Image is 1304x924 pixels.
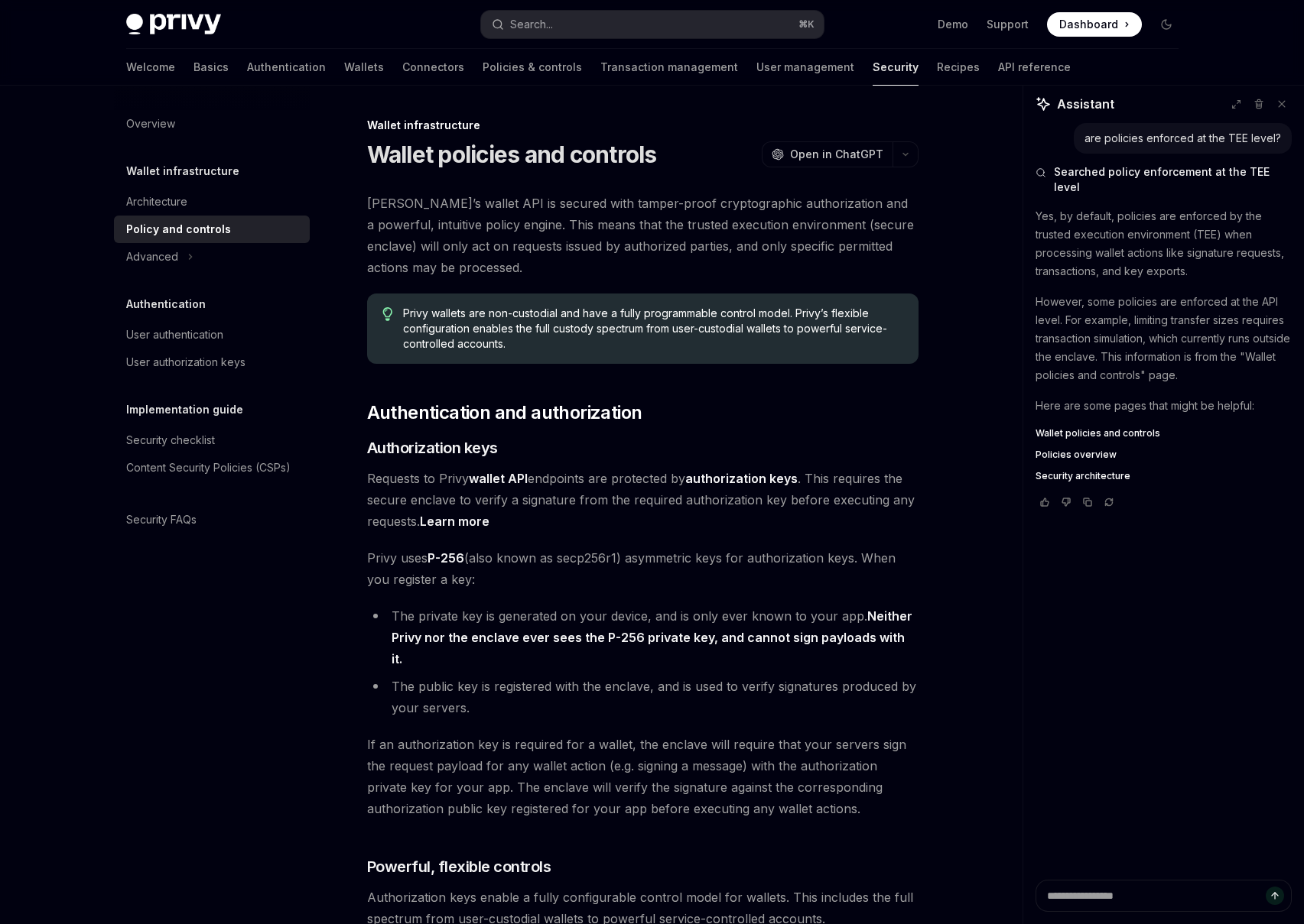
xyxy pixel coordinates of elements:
span: Privy uses (also known as secp256r1) asymmetric keys for authorization keys. When you register a ... [367,547,919,590]
a: Wallet policies and controls [1036,427,1292,439]
span: [PERSON_NAME]’s wallet API is secured with tamper-proof cryptographic authorization and a powerfu... [367,193,919,278]
div: Advanced [126,248,178,266]
a: P-256 [428,550,464,566]
span: Security architecture [1036,470,1130,482]
button: Searched policy enforcement at the TEE level [1036,164,1292,195]
div: Policy and controls [126,220,231,238]
button: Open in ChatGPT [762,141,893,167]
a: Policies & controls [483,49,582,86]
span: Assistant [1057,95,1114,113]
span: Policies overview [1036,449,1117,461]
a: Policy and controls [114,216,310,243]
a: Learn more [420,514,489,530]
a: User authentication [114,321,310,349]
a: Wallets [344,49,384,86]
span: Dashboard [1059,17,1118,32]
span: Requests to Privy endpoints are protected by . This requires the secure enclave to verify a signa... [367,468,919,532]
a: Dashboard [1047,12,1142,37]
a: Security FAQs [114,506,310,533]
a: Demo [938,17,968,32]
a: Welcome [126,49,175,86]
a: Security checklist [114,426,310,454]
span: If an authorization key is required for a wallet, the enclave will require that your servers sign... [367,734,919,819]
div: User authorization keys [126,353,246,371]
a: Security [873,49,919,86]
a: User authorization keys [114,349,310,376]
a: Authentication [247,49,326,86]
span: Open in ChatGPT [790,147,883,162]
div: User authentication [126,326,223,344]
span: Authentication and authorization [367,400,642,425]
a: Policies overview [1036,449,1292,461]
h5: Implementation guide [126,400,243,419]
div: Wallet infrastructure [367,118,919,133]
button: Send message [1266,887,1284,905]
a: Connectors [402,49,464,86]
div: Search... [510,15,553,34]
button: Search...⌘K [481,11,824,38]
a: API reference [998,49,1071,86]
strong: Neither Privy nor the enclave ever sees the P-256 private key, and cannot sign payloads with it. [392,608,912,666]
span: Privy wallets are non-custodial and have a fully programmable control model. Privy’s flexible con... [403,306,902,352]
button: Toggle dark mode [1154,12,1179,37]
a: User management [756,49,854,86]
svg: Tip [382,307,393,321]
a: Recipes [937,49,980,86]
div: Overview [126,115,175,133]
span: Powerful, flexible controls [367,856,551,877]
p: Here are some pages that might be helpful: [1036,397,1292,415]
span: Authorization keys [367,437,498,459]
a: wallet API [469,471,528,487]
span: Wallet policies and controls [1036,427,1160,439]
a: Transaction management [600,49,738,86]
p: However, some policies are enforced at the API level. For example, limiting transfer sizes requir... [1036,293,1292,384]
li: The private key is generated on your device, and is only ever known to your app. [367,605,919,669]
p: Yes, by default, policies are enforced by the trusted execution environment (TEE) when processing... [1036,207,1292,280]
h5: Wallet infrastructure [126,162,239,180]
a: Overview [114,110,310,138]
span: ⌘ K [798,18,815,31]
a: Security architecture [1036,470,1292,482]
div: Security FAQs [126,511,197,529]
h5: Authentication [126,295,206,313]
span: Searched policy enforcement at the TEE level [1054,164,1292,195]
div: Content Security Policies (CSPs) [126,459,291,477]
h1: Wallet policies and controls [367,141,657,168]
a: Basics [193,49,229,86]
div: Architecture [126,193,187,211]
div: Security checklist [126,431,215,449]
a: Support [987,17,1029,32]
li: The public key is registered with the enclave, and is used to verify signatures produced by your ... [367,676,919,718]
a: Content Security Policies (CSPs) [114,454,310,481]
img: dark logo [126,14,221,35]
strong: authorization keys [685,471,798,486]
div: are policies enforced at the TEE level? [1084,131,1281,146]
a: Architecture [114,188,310,216]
